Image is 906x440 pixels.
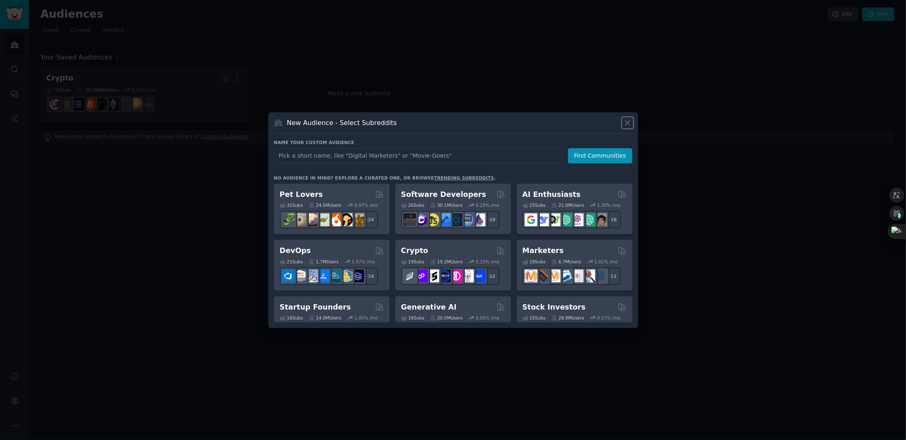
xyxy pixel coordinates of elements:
img: ethfinance [403,270,416,282]
div: 31 Sub s [280,202,303,208]
div: 18 Sub s [523,259,546,265]
div: 28.8M Users [551,315,584,321]
div: 1.01 % /mo [594,259,618,265]
div: 0.29 % /mo [476,202,499,208]
img: platformengineering [328,270,341,282]
div: 1.7M Users [309,259,339,265]
div: 26 Sub s [401,202,424,208]
div: 16 Sub s [401,315,424,321]
img: AskComputerScience [461,213,474,226]
img: PlatformEngineers [351,270,364,282]
img: chatgpt_prompts_ [582,213,595,226]
img: web3 [438,270,451,282]
img: herpetology [282,213,295,226]
img: AItoolsCatalog [548,213,561,226]
div: 0.47 % /mo [355,202,378,208]
h2: Crypto [401,246,428,256]
img: content_marketing [525,270,537,282]
div: 0.23 % /mo [476,259,499,265]
img: csharp [415,213,428,226]
img: elixir [473,213,485,226]
img: googleads [571,270,584,282]
img: Docker_DevOps [305,270,318,282]
div: 0.57 % /mo [597,315,621,321]
h2: Software Developers [401,189,486,200]
img: 0xPolygon [415,270,428,282]
img: defiblockchain [449,270,462,282]
img: PetAdvice [340,213,352,226]
div: + 19 [482,211,499,228]
div: 21 Sub s [280,259,303,265]
img: MarketingResearch [582,270,595,282]
div: + 12 [482,267,499,285]
div: 24.5M Users [309,202,341,208]
img: reactnative [449,213,462,226]
img: AWS_Certified_Experts [293,270,306,282]
img: GoogleGeminiAI [525,213,537,226]
div: 30.1M Users [430,202,463,208]
img: turtle [317,213,329,226]
img: AskMarketing [548,270,561,282]
img: learnjavascript [426,213,439,226]
img: ArtificalIntelligence [594,213,607,226]
h2: Marketers [523,246,564,256]
img: OnlineMarketing [594,270,607,282]
img: bigseo [536,270,549,282]
img: dogbreed [351,213,364,226]
div: 15 Sub s [523,315,546,321]
div: 1.57 % /mo [352,259,375,265]
a: trending subreddits [434,175,494,180]
h3: Name your custom audience [274,140,632,145]
img: CryptoNews [461,270,474,282]
h2: Generative AI [401,302,457,312]
h3: New Audience - Select Subreddits [287,118,397,127]
img: OpenAIDev [571,213,584,226]
img: ethstaker [426,270,439,282]
div: 1.30 % /mo [597,202,621,208]
div: + 24 [361,211,378,228]
img: aws_cdk [340,270,352,282]
h2: Pet Lovers [280,189,323,200]
h2: AI Enthusiasts [523,189,581,200]
h2: Stock Investors [523,302,586,312]
div: + 18 [603,211,621,228]
h2: Startup Founders [280,302,351,312]
img: iOSProgramming [438,213,451,226]
div: + 11 [603,267,621,285]
div: 6.7M Users [551,259,582,265]
div: No audience in mind? Explore a curated one, or browse . [274,175,496,181]
img: DeepSeek [536,213,549,226]
img: leopardgeckos [305,213,318,226]
button: Find Communities [568,148,632,163]
h2: DevOps [280,246,311,256]
div: 20.5M Users [430,315,463,321]
div: 0.50 % /mo [476,315,499,321]
img: ballpython [293,213,306,226]
img: defi_ [473,270,485,282]
img: software [403,213,416,226]
div: 19 Sub s [401,259,424,265]
img: chatgpt_promptDesign [559,213,572,226]
div: 16 Sub s [280,315,303,321]
div: 1.05 % /mo [355,315,378,321]
img: Emailmarketing [559,270,572,282]
div: + 14 [361,267,378,285]
div: 21.0M Users [551,202,584,208]
div: 14.0M Users [309,315,341,321]
div: 25 Sub s [523,202,546,208]
img: DevOpsLinks [317,270,329,282]
img: azuredevops [282,270,295,282]
div: 19.2M Users [430,259,463,265]
img: cockatiel [328,213,341,226]
input: Pick a short name, like "Digital Marketers" or "Movie-Goers" [274,148,562,163]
